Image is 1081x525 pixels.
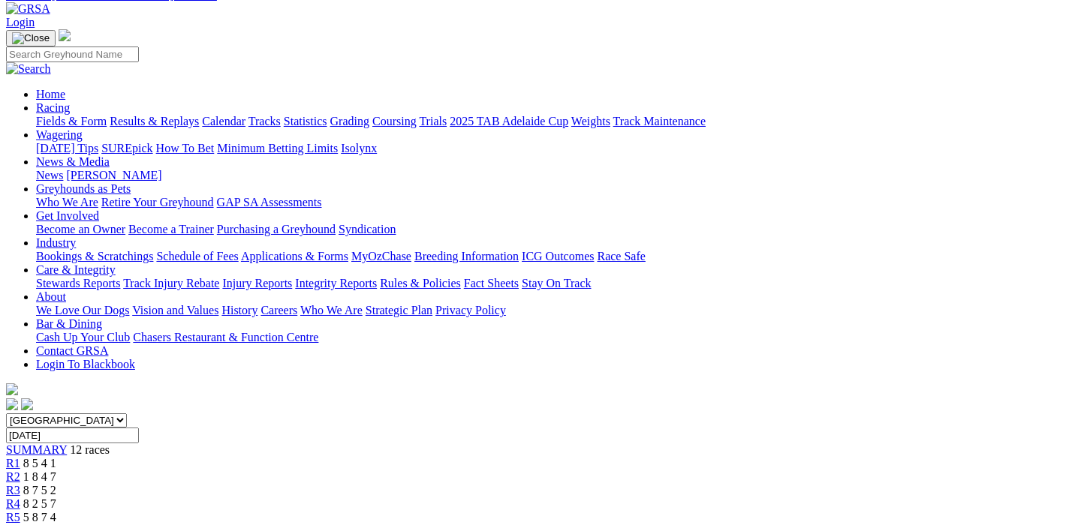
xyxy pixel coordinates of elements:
[156,142,215,154] a: How To Bet
[123,277,219,289] a: Track Injury Rebate
[36,115,107,127] a: Fields & Form
[101,196,214,208] a: Retire Your Greyhound
[522,250,594,262] a: ICG Outcomes
[366,304,432,316] a: Strategic Plan
[341,142,377,154] a: Isolynx
[6,470,20,483] a: R2
[128,223,214,235] a: Become a Trainer
[36,304,1075,317] div: About
[597,250,645,262] a: Race Safe
[36,209,99,222] a: Get Involved
[36,290,66,303] a: About
[248,115,281,127] a: Tracks
[6,511,20,523] a: R5
[36,88,65,100] a: Home
[110,115,199,127] a: Results & Replays
[295,277,377,289] a: Integrity Reports
[36,344,108,357] a: Contact GRSA
[36,101,70,114] a: Racing
[6,62,51,76] img: Search
[36,142,1075,155] div: Wagering
[222,277,292,289] a: Injury Reports
[36,277,1075,290] div: Care & Integrity
[36,250,1075,263] div: Industry
[36,277,120,289] a: Stewards Reports
[6,30,56,46] button: Toggle navigation
[36,196,1075,209] div: Greyhounds as Pets
[101,142,152,154] a: SUREpick
[221,304,257,316] a: History
[330,115,369,127] a: Grading
[419,115,447,127] a: Trials
[36,223,125,235] a: Become an Owner
[12,32,50,44] img: Close
[132,304,218,316] a: Vision and Values
[6,427,139,443] input: Select date
[613,115,706,127] a: Track Maintenance
[23,511,56,523] span: 5 8 7 4
[23,484,56,496] span: 8 7 5 2
[6,16,35,28] a: Login
[36,263,116,276] a: Care & Integrity
[351,250,411,262] a: MyOzChase
[23,497,56,510] span: 8 2 5 7
[6,457,20,469] a: R1
[36,128,83,141] a: Wagering
[435,304,506,316] a: Privacy Policy
[6,2,50,16] img: GRSA
[571,115,610,127] a: Weights
[202,115,245,127] a: Calendar
[380,277,461,289] a: Rules & Policies
[260,304,297,316] a: Careers
[156,250,238,262] a: Schedule of Fees
[6,497,20,510] a: R4
[23,470,56,483] span: 1 8 4 7
[133,331,318,343] a: Chasers Restaurant & Function Centre
[372,115,417,127] a: Coursing
[36,196,98,208] a: Who We Are
[241,250,348,262] a: Applications & Forms
[217,196,322,208] a: GAP SA Assessments
[6,443,67,456] a: SUMMARY
[36,115,1075,128] div: Racing
[66,169,161,181] a: [PERSON_NAME]
[6,484,20,496] a: R3
[36,331,1075,344] div: Bar & Dining
[36,304,129,316] a: We Love Our Dogs
[217,142,338,154] a: Minimum Betting Limits
[36,250,153,262] a: Bookings & Scratchings
[36,358,135,370] a: Login To Blackbook
[36,142,98,154] a: [DATE] Tips
[414,250,519,262] a: Breeding Information
[300,304,363,316] a: Who We Are
[464,277,519,289] a: Fact Sheets
[6,398,18,410] img: facebook.svg
[36,223,1075,236] div: Get Involved
[450,115,568,127] a: 2025 TAB Adelaide Cup
[36,317,102,330] a: Bar & Dining
[284,115,327,127] a: Statistics
[522,277,591,289] a: Stay On Track
[36,155,110,168] a: News & Media
[339,223,396,235] a: Syndication
[36,169,63,181] a: News
[6,46,139,62] input: Search
[23,457,56,469] span: 8 5 4 1
[70,443,110,456] span: 12 races
[36,331,130,343] a: Cash Up Your Club
[21,398,33,410] img: twitter.svg
[36,236,76,249] a: Industry
[36,182,131,195] a: Greyhounds as Pets
[6,383,18,395] img: logo-grsa-white.png
[59,29,71,41] img: logo-grsa-white.png
[217,223,336,235] a: Purchasing a Greyhound
[36,169,1075,182] div: News & Media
